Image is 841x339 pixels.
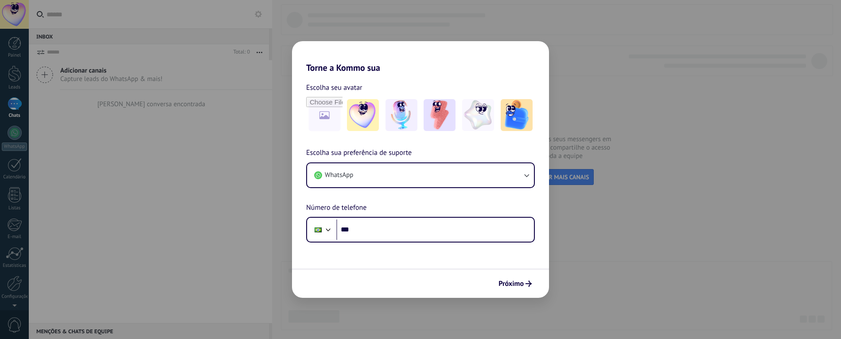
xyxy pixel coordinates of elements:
[385,99,417,131] img: -2.jpeg
[325,171,353,180] span: WhatsApp
[501,99,533,131] img: -5.jpeg
[498,281,524,287] span: Próximo
[310,220,327,239] div: Brazil: + 55
[307,163,534,187] button: WhatsApp
[347,99,379,131] img: -1.jpeg
[424,99,456,131] img: -3.jpeg
[462,99,494,131] img: -4.jpeg
[306,82,362,93] span: Escolha seu avatar
[292,41,549,73] h2: Torne a Kommo sua
[306,202,366,214] span: Número de telefone
[306,147,412,159] span: Escolha sua preferência de suporte
[494,276,536,291] button: Próximo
